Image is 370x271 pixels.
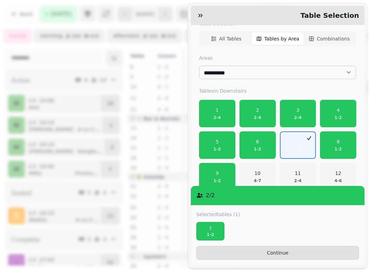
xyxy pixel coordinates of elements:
[294,115,302,120] p: 2 - 4
[199,100,235,127] button: 12-4
[199,87,356,94] label: Tables in Downstairs
[213,178,221,184] p: 1 - 2
[196,211,240,218] label: Selected tables (1)
[334,115,342,120] p: 1 - 2
[320,163,356,190] button: 124-6
[298,11,359,20] h2: Table Selection
[304,33,355,45] button: Combinations
[254,146,261,152] p: 1 - 2
[264,35,299,42] span: Tables by Area
[334,178,342,184] p: 4 - 6
[199,163,235,190] button: 91-2
[320,100,356,127] button: 41-2
[213,107,221,114] p: 1
[252,33,303,45] button: Tables by Area
[280,100,316,127] button: 32-4
[200,33,252,45] button: All Tables
[206,191,215,200] p: 2 / 2
[294,146,302,152] p: 1 - 2
[334,146,342,152] p: 1 - 2
[294,138,302,145] p: 7
[199,131,235,159] button: 51-2
[254,138,261,145] p: 6
[196,246,359,260] button: Continue
[294,170,302,177] p: 11
[294,178,302,184] p: 2 - 4
[219,35,242,42] span: All Tables
[213,146,221,152] p: 1 - 2
[317,35,350,42] span: Combinations
[254,178,261,184] p: 4 - 7
[239,131,276,159] button: 61-2
[294,107,302,114] p: 3
[199,55,356,61] label: Areas
[213,138,221,145] p: 5
[254,170,261,177] p: 10
[199,225,221,232] p: 7
[196,222,224,240] button: 71-2
[213,170,221,177] p: 9
[199,232,221,237] p: 1 - 2
[334,138,342,145] p: 8
[202,250,353,255] span: Continue
[254,107,261,114] p: 2
[334,170,342,177] p: 12
[254,115,261,120] p: 2 - 4
[239,100,276,127] button: 22-4
[280,131,316,159] button: 71-2
[213,115,221,120] p: 2 - 4
[239,163,276,190] button: 104-7
[320,131,356,159] button: 81-2
[280,163,316,190] button: 112-4
[334,107,342,114] p: 4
